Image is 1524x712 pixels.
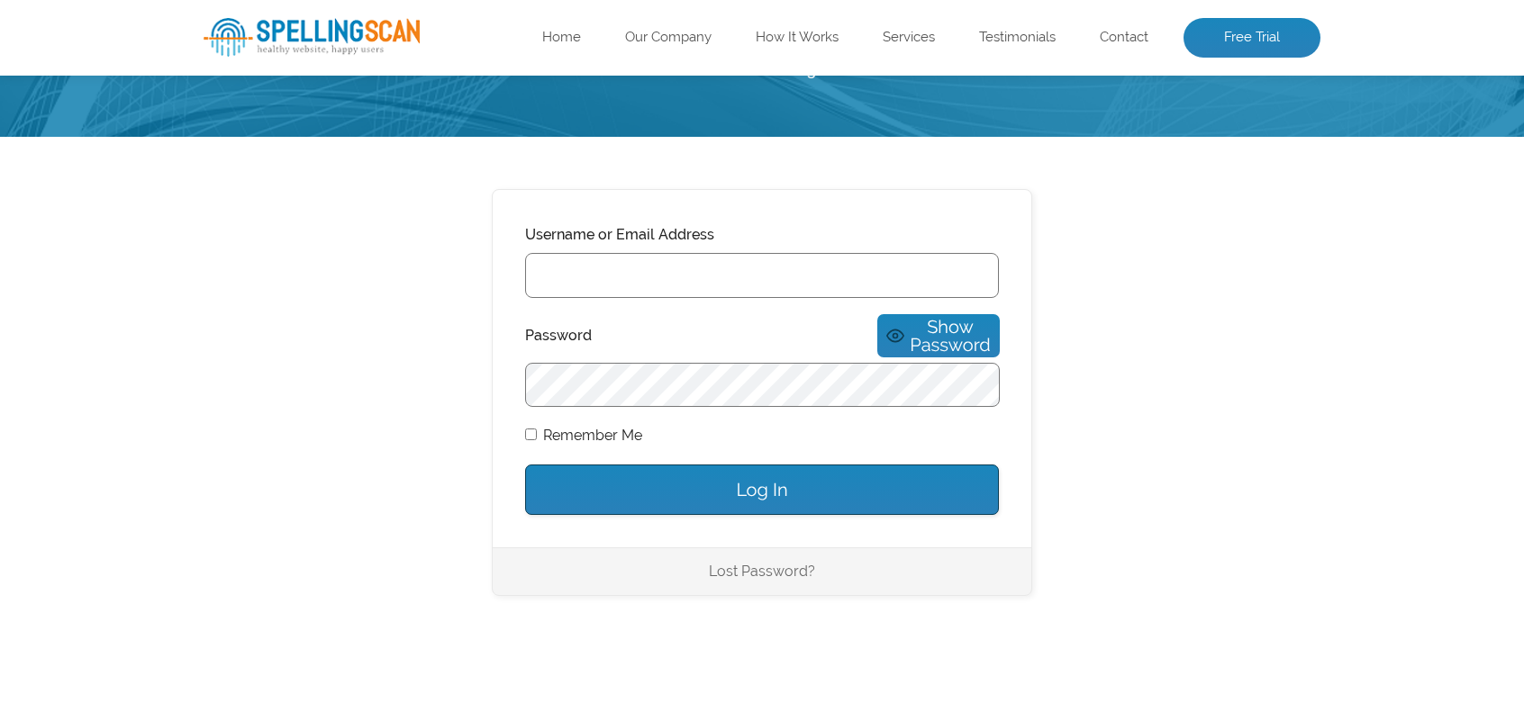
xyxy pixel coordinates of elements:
button: Show Password [877,314,999,357]
label: Remember Me [525,423,642,448]
input: Remember Me [525,428,537,440]
label: Password [525,323,872,348]
keeper-lock: Open Keeper Popup [966,264,988,285]
input: Log In [525,464,999,515]
span: Show Password [910,318,990,354]
a: Testimonials [979,29,1056,47]
a: Free Trial [1184,18,1320,58]
a: Lost Password? [709,563,815,580]
label: Username or Email Address [525,222,999,248]
a: Home [542,29,581,47]
a: How It Works [756,29,839,47]
a: Contact [1100,29,1148,47]
img: spellingScan [204,18,420,57]
a: Services [883,29,935,47]
a: Our Company [625,29,712,47]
